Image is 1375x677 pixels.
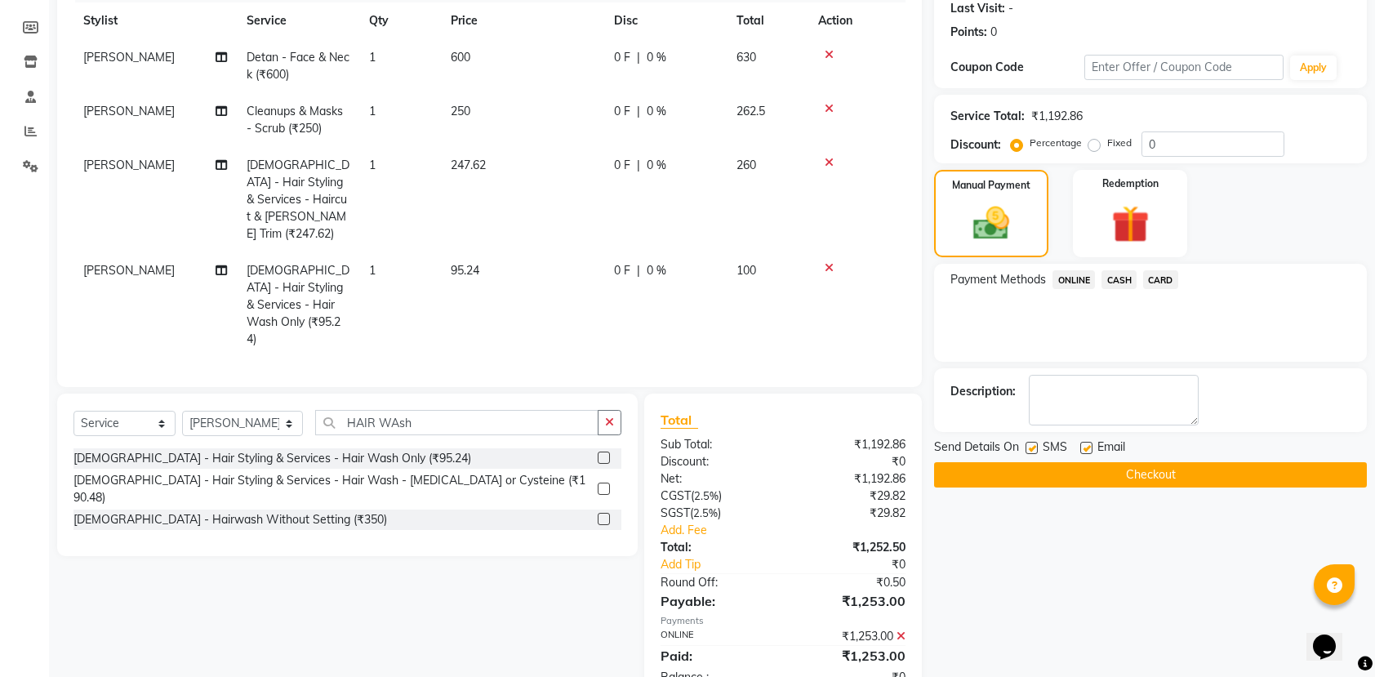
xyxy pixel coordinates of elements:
span: 2.5% [694,489,719,502]
div: Description: [950,383,1016,400]
div: ( ) [648,488,783,505]
span: Cleanups & Masks - Scrub (₹250) [247,104,343,136]
span: [PERSON_NAME] [83,50,175,65]
span: 0 % [647,49,666,66]
th: Disc [604,2,727,39]
div: ₹29.82 [783,505,918,522]
input: Enter Offer / Coupon Code [1084,55,1284,80]
div: 0 [990,24,997,41]
img: _cash.svg [962,203,1021,244]
span: 0 F [614,262,630,279]
span: 1 [369,263,376,278]
span: CARD [1143,270,1178,289]
span: 95.24 [451,263,479,278]
span: 1 [369,50,376,65]
span: 0 F [614,103,630,120]
span: Payment Methods [950,271,1046,288]
span: CASH [1101,270,1137,289]
div: Points: [950,24,987,41]
th: Service [237,2,359,39]
div: ONLINE [648,628,783,645]
span: 0 % [647,262,666,279]
span: 250 [451,104,470,118]
div: ₹1,253.00 [783,646,918,666]
div: Net: [648,470,783,488]
span: Detan - Face & Neck (₹600) [247,50,349,82]
span: SMS [1043,439,1067,459]
span: Total [661,412,698,429]
div: Paid: [648,646,783,666]
a: Add Tip [648,556,806,573]
span: 0 % [647,103,666,120]
span: 262.5 [736,104,765,118]
span: 600 [451,50,470,65]
div: ₹1,192.86 [783,470,918,488]
th: Qty [359,2,441,39]
span: [DEMOGRAPHIC_DATA] - Hair Styling & Services - Hair Wash Only (₹95.24) [247,263,349,346]
span: 0 % [647,157,666,174]
th: Total [727,2,808,39]
div: [DEMOGRAPHIC_DATA] - Hair Styling & Services - Hair Wash - [MEDICAL_DATA] or Cysteine (₹190.48) [73,472,591,506]
div: ₹0 [783,453,918,470]
label: Percentage [1030,136,1082,150]
span: 2.5% [693,506,718,519]
th: Price [441,2,604,39]
div: ₹1,252.50 [783,539,918,556]
label: Fixed [1107,136,1132,150]
span: | [637,103,640,120]
div: Payments [661,614,906,628]
span: CGST [661,488,691,503]
span: [PERSON_NAME] [83,104,175,118]
span: 1 [369,104,376,118]
div: ₹1,192.86 [1031,108,1083,125]
div: Total: [648,539,783,556]
div: Coupon Code [950,59,1084,76]
div: ( ) [648,505,783,522]
label: Redemption [1102,176,1159,191]
div: Discount: [950,136,1001,154]
div: Sub Total: [648,436,783,453]
span: 247.62 [451,158,486,172]
span: 100 [736,263,756,278]
span: 0 F [614,49,630,66]
a: Add. Fee [648,522,918,539]
span: 260 [736,158,756,172]
button: Checkout [934,462,1367,488]
div: ₹1,192.86 [783,436,918,453]
th: Stylist [73,2,237,39]
th: Action [808,2,906,39]
button: Apply [1290,56,1337,80]
span: | [637,157,640,174]
span: ONLINE [1052,270,1095,289]
div: ₹0 [806,556,919,573]
div: Discount: [648,453,783,470]
span: [DEMOGRAPHIC_DATA] - Hair Styling & Services - Haircut & [PERSON_NAME] Trim (₹247.62) [247,158,349,241]
div: Payable: [648,591,783,611]
div: ₹1,253.00 [783,628,918,645]
div: ₹1,253.00 [783,591,918,611]
div: [DEMOGRAPHIC_DATA] - Hairwash Without Setting (₹350) [73,511,387,528]
iframe: chat widget [1306,612,1359,661]
div: ₹0.50 [783,574,918,591]
span: SGST [661,506,690,520]
div: ₹29.82 [783,488,918,505]
img: _gift.svg [1100,201,1161,247]
div: [DEMOGRAPHIC_DATA] - Hair Styling & Services - Hair Wash Only (₹95.24) [73,450,471,467]
span: 0 F [614,157,630,174]
span: Email [1097,439,1125,459]
span: Send Details On [934,439,1019,459]
div: Service Total: [950,108,1025,125]
span: | [637,49,640,66]
span: [PERSON_NAME] [83,158,175,172]
span: [PERSON_NAME] [83,263,175,278]
span: | [637,262,640,279]
label: Manual Payment [952,178,1030,193]
div: Round Off: [648,574,783,591]
span: 1 [369,158,376,172]
input: Search or Scan [315,410,599,435]
span: 630 [736,50,756,65]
